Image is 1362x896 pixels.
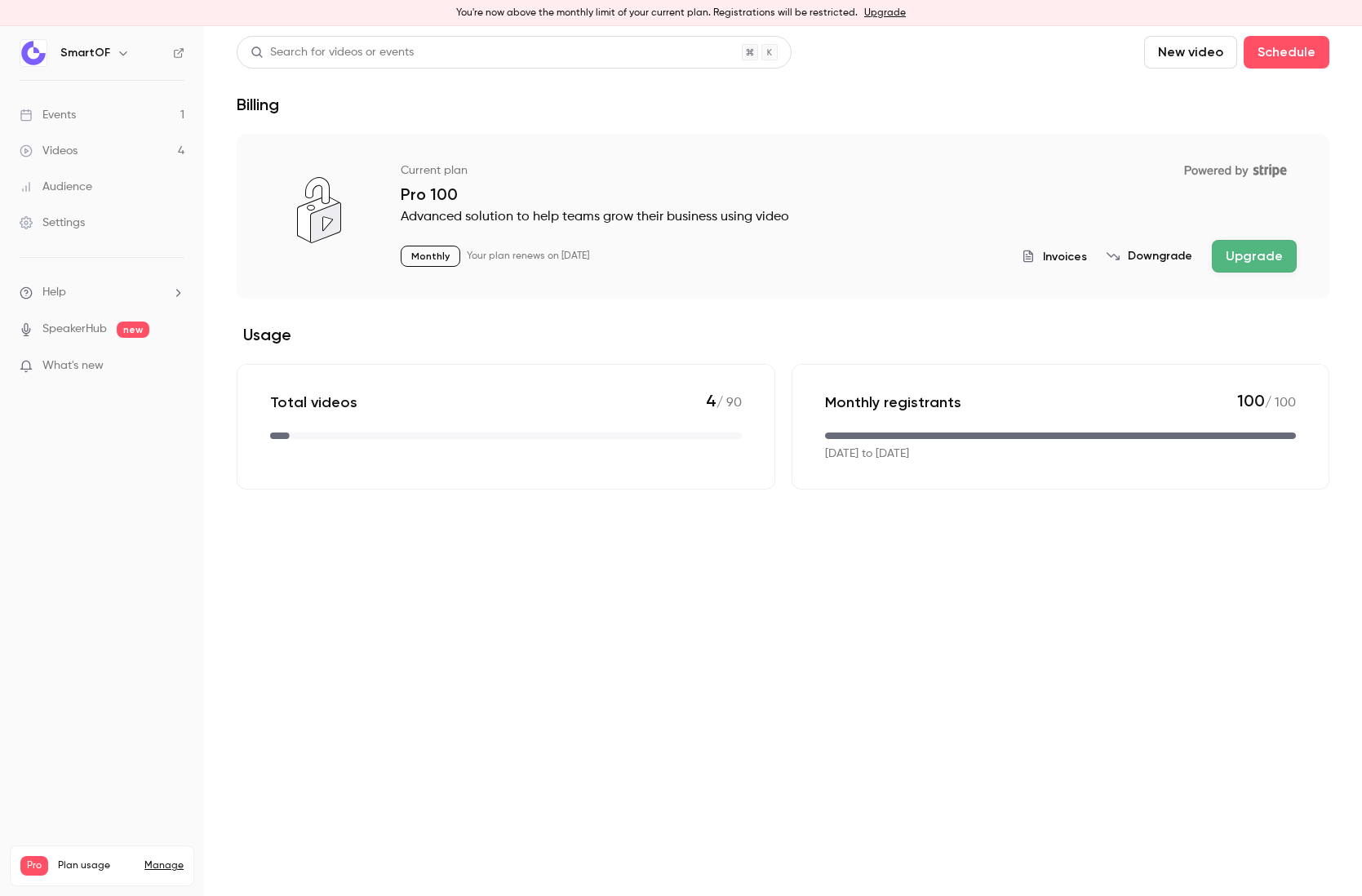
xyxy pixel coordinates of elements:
[1237,391,1296,413] p: / 100
[42,357,104,375] span: What's new
[706,391,742,413] p: / 90
[401,207,1297,227] p: Advanced solution to help teams grow their business using video
[42,284,66,301] span: Help
[401,184,1297,204] p: Pro 100
[20,107,76,123] div: Events
[1212,240,1297,273] button: Upgrade
[864,7,906,20] a: Upgrade
[1043,248,1087,265] span: Invoices
[237,325,1329,344] h2: Usage
[1237,391,1265,410] span: 100
[20,179,92,195] div: Audience
[467,250,589,263] p: Your plan renews on [DATE]
[825,393,961,412] p: Monthly registrants
[251,44,414,61] div: Search for videos or events
[42,321,107,338] a: SpeakerHub
[401,162,468,179] p: Current plan
[706,391,716,410] span: 4
[20,284,184,301] li: help-dropdown-opener
[1244,36,1329,69] button: Schedule
[825,446,909,463] p: [DATE] to [DATE]
[165,359,184,374] iframe: Noticeable Trigger
[401,246,460,267] p: Monthly
[117,322,149,338] span: new
[270,393,357,412] p: Total videos
[237,134,1329,490] section: billing
[20,40,47,66] img: SmartOF
[20,856,48,876] span: Pro
[237,95,279,114] h1: Billing
[1022,248,1087,265] button: Invoices
[58,859,135,872] span: Plan usage
[20,215,85,231] div: Settings
[60,45,110,61] h6: SmartOF
[20,143,78,159] div: Videos
[1144,36,1237,69] button: New video
[144,859,184,872] a: Manage
[1107,248,1192,264] button: Downgrade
